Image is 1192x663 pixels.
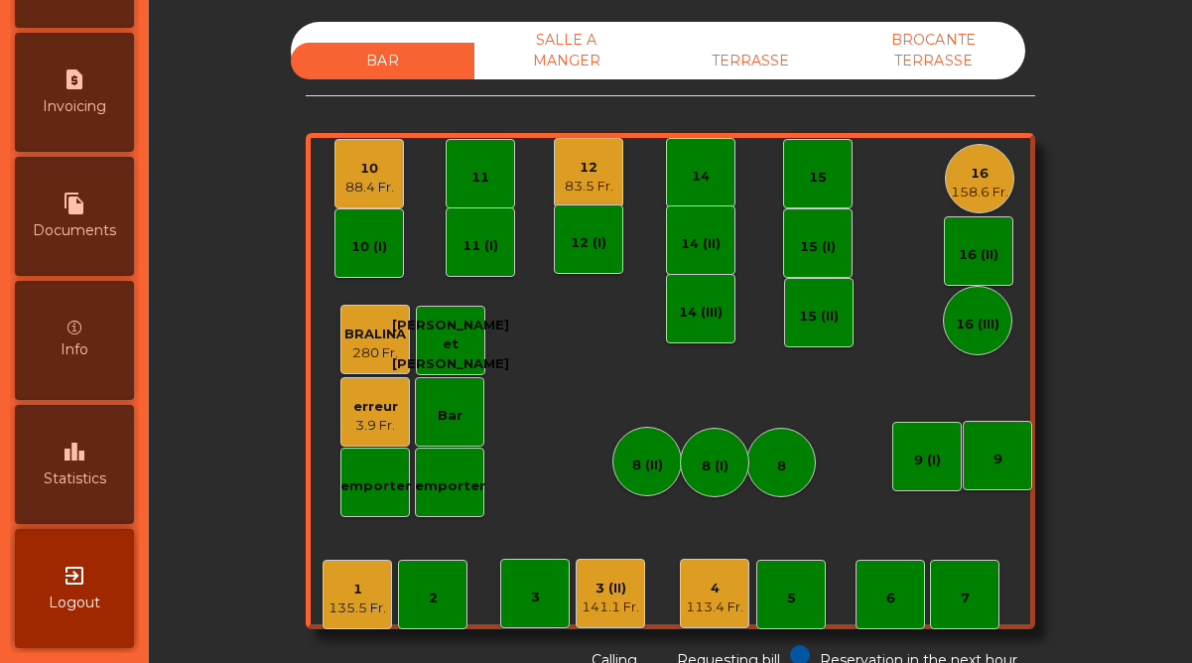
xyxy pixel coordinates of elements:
span: Logout [49,593,100,613]
div: 14 (III) [679,303,723,323]
div: 16 (III) [956,315,999,334]
div: 9 (I) [914,451,941,470]
i: exit_to_app [63,564,86,588]
div: 15 (II) [799,307,839,327]
div: BROCANTE TERRASSE [842,22,1025,79]
i: leaderboard [63,440,86,464]
div: 10 (I) [351,237,387,257]
div: 113.4 Fr. [686,597,743,617]
div: BRALINA [344,325,406,344]
div: 12 (I) [571,233,606,253]
div: 88.4 Fr. [345,178,394,198]
div: 158.6 Fr. [951,183,1008,202]
div: emporter [340,476,411,496]
div: 15 [809,168,827,188]
span: Statistics [44,468,106,489]
div: [PERSON_NAME] et [PERSON_NAME] [392,316,509,374]
span: Invoicing [43,96,106,117]
i: file_copy [63,192,86,215]
div: 11 [471,168,489,188]
div: 2 [429,589,438,608]
div: 3.9 Fr. [353,416,398,436]
div: BAR [291,43,474,79]
div: 12 [565,158,613,178]
div: 83.5 Fr. [565,177,613,197]
div: 8 (I) [702,457,728,476]
div: 10 [345,159,394,179]
div: 1 [329,580,386,599]
span: Documents [33,220,116,241]
div: 15 (I) [800,237,836,257]
div: 135.5 Fr. [329,598,386,618]
div: 3 [531,588,540,607]
div: 8 [777,457,786,476]
div: SALLE A MANGER [474,22,658,79]
div: 6 [886,589,895,608]
div: 8 (II) [632,456,663,475]
div: 14 (II) [681,234,721,254]
div: emporter [415,476,485,496]
div: 16 (II) [959,245,998,265]
div: 5 [787,589,796,608]
div: 280 Fr. [344,343,406,363]
div: 7 [961,589,970,608]
div: 4 [686,579,743,598]
div: 141.1 Fr. [582,597,639,617]
div: 11 (I) [463,236,498,256]
div: 3 (II) [582,579,639,598]
div: 14 [692,167,710,187]
span: Info [61,339,88,360]
div: erreur [353,397,398,417]
div: 16 [951,164,1008,184]
div: Bar [438,406,463,426]
div: 9 [993,450,1002,469]
div: TERRASSE [658,43,842,79]
i: request_page [63,67,86,91]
